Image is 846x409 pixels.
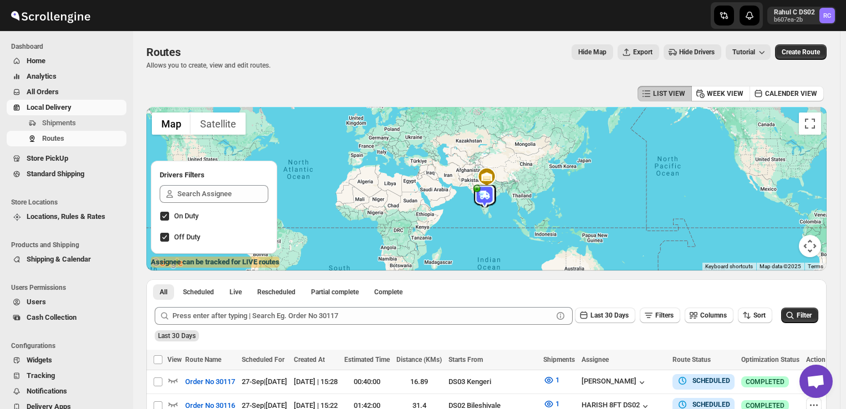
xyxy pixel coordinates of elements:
[27,356,52,364] span: Widgets
[449,376,537,387] div: DS03 Kengeri
[774,8,815,17] p: Rahul C DS02
[582,377,648,388] button: [PERSON_NAME]
[146,45,181,59] span: Routes
[7,294,126,310] button: Users
[692,401,730,408] b: SCHEDULED
[242,377,287,386] span: 27-Sep | [DATE]
[396,356,442,364] span: Distance (KMs)
[149,256,186,270] a: Open this area in Google Maps (opens a new window)
[151,257,279,268] label: Assignee can be tracked for LIVE routes
[705,263,753,270] button: Keyboard shortcuts
[799,235,821,257] button: Map camera controls
[27,255,91,263] span: Shipping & Calendar
[374,288,402,296] span: Complete
[806,356,825,364] span: Action
[242,356,284,364] span: Scheduled For
[753,311,766,319] span: Sort
[172,307,553,325] input: Press enter after typing | Search Eg. Order No 30117
[7,384,126,399] button: Notifications
[185,376,235,387] span: Order No 30117
[7,352,126,368] button: Widgets
[344,376,390,387] div: 00:40:00
[575,308,635,323] button: Last 30 Days
[7,53,126,69] button: Home
[555,400,559,408] span: 1
[27,72,57,80] span: Analytics
[823,12,831,19] text: RC
[7,209,126,224] button: Locations, Rules & Rates
[27,154,68,162] span: Store PickUp
[183,288,214,296] span: Scheduled
[152,113,191,135] button: Show street map
[677,375,730,386] button: SCHEDULED
[167,356,182,364] span: View
[27,371,55,380] span: Tracking
[726,44,771,60] button: Tutorial
[11,198,128,207] span: Store Locations
[685,308,733,323] button: Columns
[294,356,325,364] span: Created At
[174,212,198,220] span: On Duty
[746,377,784,386] span: COMPLETED
[782,48,820,57] span: Create Route
[774,17,815,23] p: b607ea-2b
[799,113,821,135] button: Toggle fullscreen view
[590,311,629,319] span: Last 30 Days
[819,8,835,23] span: Rahul C DS02
[7,368,126,384] button: Tracking
[767,7,836,24] button: User menu
[700,311,727,319] span: Columns
[738,308,772,323] button: Sort
[42,134,64,142] span: Routes
[633,48,653,57] span: Export
[691,86,750,101] button: WEEK VIEW
[578,48,607,57] span: Hide Map
[664,44,721,60] button: Hide Drivers
[732,48,755,56] span: Tutorial
[707,89,743,98] span: WEEK VIEW
[741,356,799,364] span: Optimization Status
[7,131,126,146] button: Routes
[653,89,685,98] span: LIST VIEW
[311,288,359,296] span: Partial complete
[27,298,46,306] span: Users
[7,69,126,84] button: Analytics
[11,283,128,292] span: Users Permissions
[174,233,200,241] span: Off Duty
[449,356,483,364] span: Starts From
[179,373,242,391] button: Order No 30117
[799,365,833,398] div: Open chat
[582,356,609,364] span: Assignee
[158,332,196,340] span: Last 30 Days
[760,263,801,269] span: Map data ©2025
[572,44,613,60] button: Map action label
[11,341,128,350] span: Configurations
[149,256,186,270] img: Google
[7,310,126,325] button: Cash Collection
[160,170,268,181] h2: Drivers Filters
[11,241,128,249] span: Products and Shipping
[257,288,295,296] span: Rescheduled
[543,356,575,364] span: Shipments
[7,115,126,131] button: Shipments
[396,376,442,387] div: 16.89
[344,356,390,364] span: Estimated Time
[765,89,817,98] span: CALENDER VIEW
[638,86,692,101] button: LIST VIEW
[177,185,268,203] input: Search Assignee
[27,57,45,65] span: Home
[42,119,76,127] span: Shipments
[692,377,730,385] b: SCHEDULED
[27,88,59,96] span: All Orders
[153,284,174,300] button: All routes
[146,61,271,70] p: Allows you to create, view and edit routes.
[230,288,242,296] span: Live
[185,356,221,364] span: Route Name
[27,103,72,111] span: Local Delivery
[750,86,824,101] button: CALENDER VIEW
[27,170,84,178] span: Standard Shipping
[11,42,128,51] span: Dashboard
[160,288,167,296] span: All
[537,371,566,389] button: 1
